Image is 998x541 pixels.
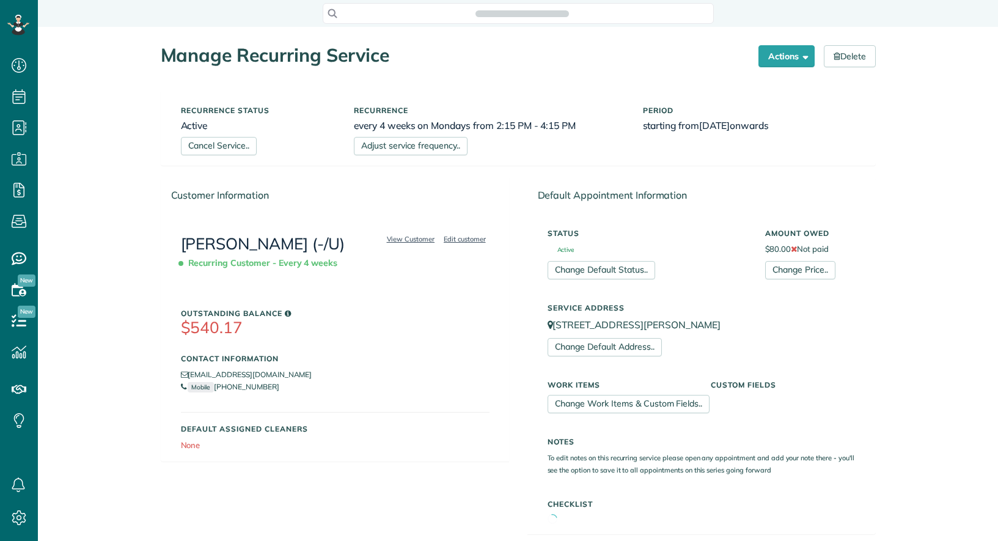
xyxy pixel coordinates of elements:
[440,234,490,245] a: Edit customer
[548,338,662,356] a: Change Default Address..
[181,369,490,381] li: [EMAIL_ADDRESS][DOMAIN_NAME]
[548,318,856,332] p: [STREET_ADDRESS][PERSON_NAME]
[161,45,749,65] h1: Manage Recurring Service
[181,425,490,433] h5: Default Assigned Cleaners
[643,120,856,131] h6: starting from onwards
[765,229,856,237] h5: Amount Owed
[548,438,856,446] h5: Notes
[18,274,35,287] span: New
[711,381,856,389] h5: Custom Fields
[548,247,574,253] span: Active
[181,137,257,155] a: Cancel Service..
[548,304,856,312] h5: Service Address
[181,319,490,337] h3: $540.17
[181,252,343,274] span: Recurring Customer - Every 4 weeks
[18,306,35,318] span: New
[181,440,200,450] span: None
[548,261,655,279] a: Change Default Status..
[488,7,557,20] span: Search ZenMaid…
[181,309,490,317] h5: Outstanding Balance
[354,106,625,114] h5: Recurrence
[548,381,692,389] h5: Work Items
[765,261,835,279] a: Change Price..
[548,500,856,508] h5: Checklist
[548,454,854,474] small: To edit notes on this recurring service please open any appointment and add your note there - you...
[188,382,214,392] small: Mobile
[181,106,336,114] h5: Recurrence status
[528,178,875,212] div: Default Appointment Information
[181,234,345,254] a: [PERSON_NAME] (-/U)
[824,45,876,67] a: Delete
[354,137,468,155] a: Adjust service frequency..
[161,178,509,212] div: Customer Information
[181,355,490,363] h5: Contact Information
[181,120,336,131] h6: Active
[699,119,730,131] span: [DATE]
[643,106,856,114] h5: Period
[758,45,815,67] button: Actions
[354,120,625,131] h6: every 4 weeks on Mondays from 2:15 PM - 4:15 PM
[756,223,865,279] div: $80.00 Not paid
[383,234,439,245] a: View Customer
[548,229,747,237] h5: Status
[181,382,279,391] a: Mobile[PHONE_NUMBER]
[548,395,710,413] a: Change Work Items & Custom Fields..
